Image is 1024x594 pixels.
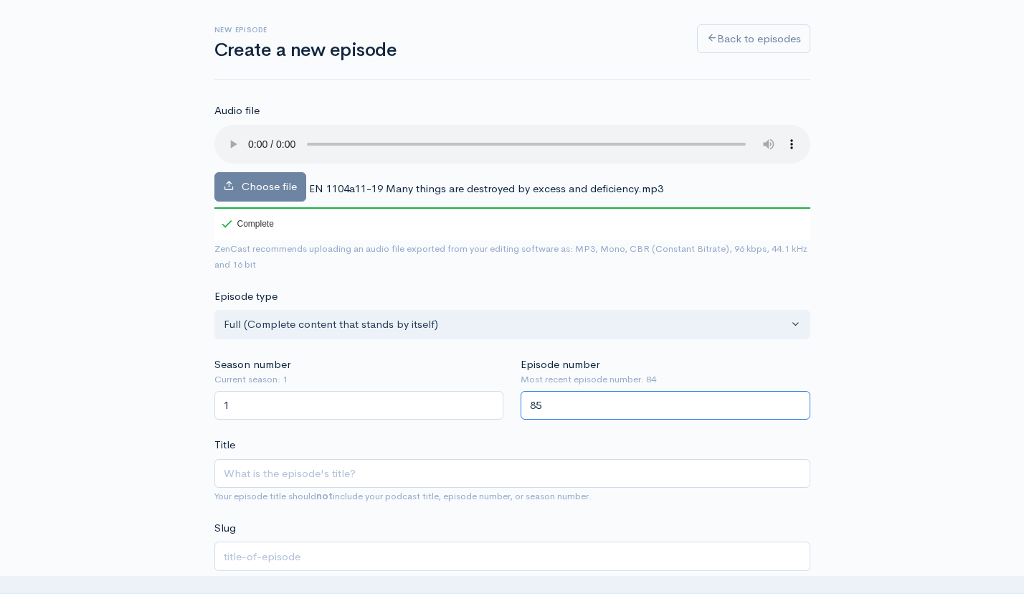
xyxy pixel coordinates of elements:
small: Most recent episode number: 84 [521,372,810,387]
div: Complete [222,220,274,228]
label: Slug [214,520,236,537]
input: What is the episode's title? [214,459,810,489]
input: Enter episode number [521,391,810,420]
span: EN 1104a11-19 Many things are destroyed by excess and deficiency.mp3 [309,181,663,195]
small: The slug will be used in the URL for the episode. [214,573,412,585]
div: 100% [214,207,810,209]
input: title-of-episode [214,542,810,571]
strong: not [316,490,333,502]
small: Your episode title should include your podcast title, episode number, or season number. [214,490,592,502]
div: Full (Complete content that stands by itself) [224,316,788,333]
label: Episode type [214,288,278,305]
small: Current season: 1 [214,372,504,387]
input: Enter season number for this episode [214,391,504,420]
h1: Create a new episode [214,40,680,61]
label: Season number [214,357,290,373]
h6: New episode [214,26,680,34]
a: Back to episodes [697,24,810,54]
label: Title [214,437,235,453]
label: Audio file [214,103,260,119]
div: Complete [214,207,277,240]
span: Choose file [242,179,297,193]
button: Full (Complete content that stands by itself) [214,310,810,339]
small: ZenCast recommends uploading an audio file exported from your editing software as: MP3, Mono, CBR... [214,242,807,271]
label: Episode number [521,357,599,373]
